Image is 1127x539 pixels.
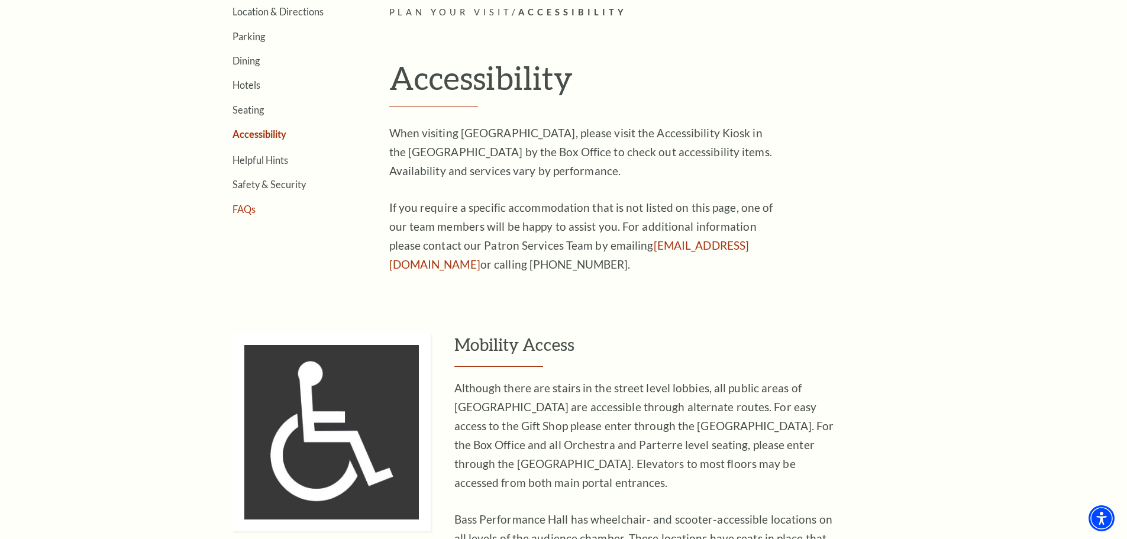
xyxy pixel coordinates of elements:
[389,198,774,274] p: If you require a specific accommodation that is not listed on this page, one of our team members ...
[454,379,839,492] p: Although there are stairs in the street level lobbies, all public areas of [GEOGRAPHIC_DATA] are ...
[389,238,750,271] a: [EMAIL_ADDRESS][DOMAIN_NAME]
[389,7,512,17] span: Plan Your Visit
[232,179,306,190] a: Safety & Security
[232,79,260,91] a: Hotels
[232,204,256,215] a: FAQs
[1089,505,1115,531] div: Accessibility Menu
[232,31,265,42] a: Parking
[232,55,260,66] a: Dining
[232,128,286,140] a: Accessibility
[389,124,774,180] p: When visiting [GEOGRAPHIC_DATA], please visit the Accessibility Kiosk in the [GEOGRAPHIC_DATA] by...
[389,5,931,20] p: /
[232,154,288,166] a: Helpful Hints
[389,59,931,107] h1: Accessibility
[518,7,627,17] span: Accessibility
[232,104,264,115] a: Seating
[454,333,931,367] h3: Mobility Access
[232,6,324,17] a: Location & Directions
[232,333,431,531] img: Mobility Access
